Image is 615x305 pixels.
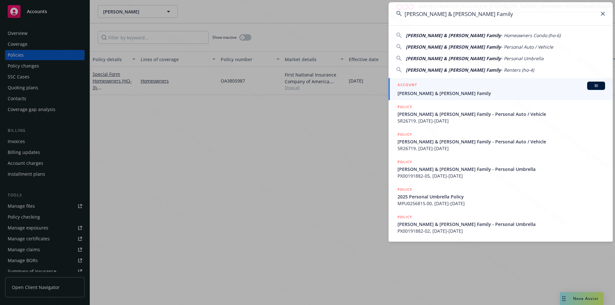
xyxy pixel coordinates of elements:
span: [PERSON_NAME] & [PERSON_NAME] Family [406,44,501,50]
h5: POLICY [398,104,412,110]
a: POLICY2025 Personal Umbrella PolicyMPU0256815.00, [DATE]-[DATE] [389,183,613,210]
h5: ACCOUNT [398,82,417,89]
a: POLICY[PERSON_NAME] & [PERSON_NAME] Family - Personal UmbrellaPX00191882-05, [DATE]-[DATE] [389,155,613,183]
span: PX00191882-05, [DATE]-[DATE] [398,173,605,179]
span: BI [590,83,603,89]
span: MPU0256815.00, [DATE]-[DATE] [398,200,605,207]
span: - Personal Umbrella [501,55,544,61]
span: [PERSON_NAME] & [PERSON_NAME] Family [406,32,501,38]
span: [PERSON_NAME] & [PERSON_NAME] Family [398,90,605,97]
a: POLICY[PERSON_NAME] & [PERSON_NAME] Family - Personal Auto / Vehicle5R26719, [DATE]-[DATE] [389,100,613,128]
span: 5R26719, [DATE]-[DATE] [398,145,605,152]
h5: POLICY [398,214,412,220]
span: PX00191882-02, [DATE]-[DATE] [398,228,605,234]
span: 2025 Personal Umbrella Policy [398,193,605,200]
span: 5R26719, [DATE]-[DATE] [398,117,605,124]
h5: POLICY [398,186,412,193]
a: POLICY[PERSON_NAME] & [PERSON_NAME] Family - Personal UmbrellaPX00191882-02, [DATE]-[DATE] [389,210,613,238]
input: Search... [389,2,613,25]
span: [PERSON_NAME] & [PERSON_NAME] Family - Personal Umbrella [398,221,605,228]
h5: POLICY [398,159,412,165]
span: [PERSON_NAME] & [PERSON_NAME] Family - Personal Umbrella [398,166,605,173]
span: - Homeowners Condo (ho-6) [501,32,561,38]
span: - Personal Auto / Vehicle [501,44,553,50]
a: ACCOUNTBI[PERSON_NAME] & [PERSON_NAME] Family [389,78,613,100]
span: [PERSON_NAME] & [PERSON_NAME] Family - Personal Auto / Vehicle [398,138,605,145]
h5: POLICY [398,131,412,138]
span: [PERSON_NAME] & [PERSON_NAME] Family [406,67,501,73]
span: - Renters (ho-4) [501,67,534,73]
a: POLICY[PERSON_NAME] & [PERSON_NAME] Family - Personal Auto / Vehicle5R26719, [DATE]-[DATE] [389,128,613,155]
span: [PERSON_NAME] & [PERSON_NAME] Family - Personal Auto / Vehicle [398,111,605,117]
span: [PERSON_NAME] & [PERSON_NAME] Family [406,55,501,61]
